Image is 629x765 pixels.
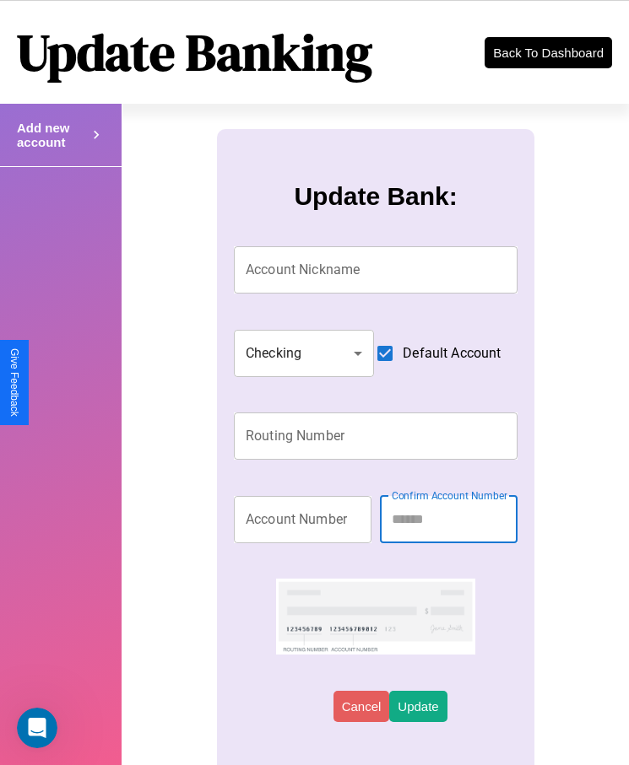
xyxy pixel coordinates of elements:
button: Back To Dashboard [485,37,612,68]
button: Update [389,691,447,722]
span: Default Account [403,343,501,364]
h1: Update Banking [17,18,372,87]
label: Confirm Account Number [392,488,507,503]
img: check [276,579,474,655]
h3: Update Bank: [294,182,457,211]
div: Give Feedback [8,348,20,417]
h4: Add new account [17,121,88,149]
button: Cancel [333,691,390,722]
div: Checking [234,330,374,377]
iframe: Intercom live chat [17,708,57,748]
